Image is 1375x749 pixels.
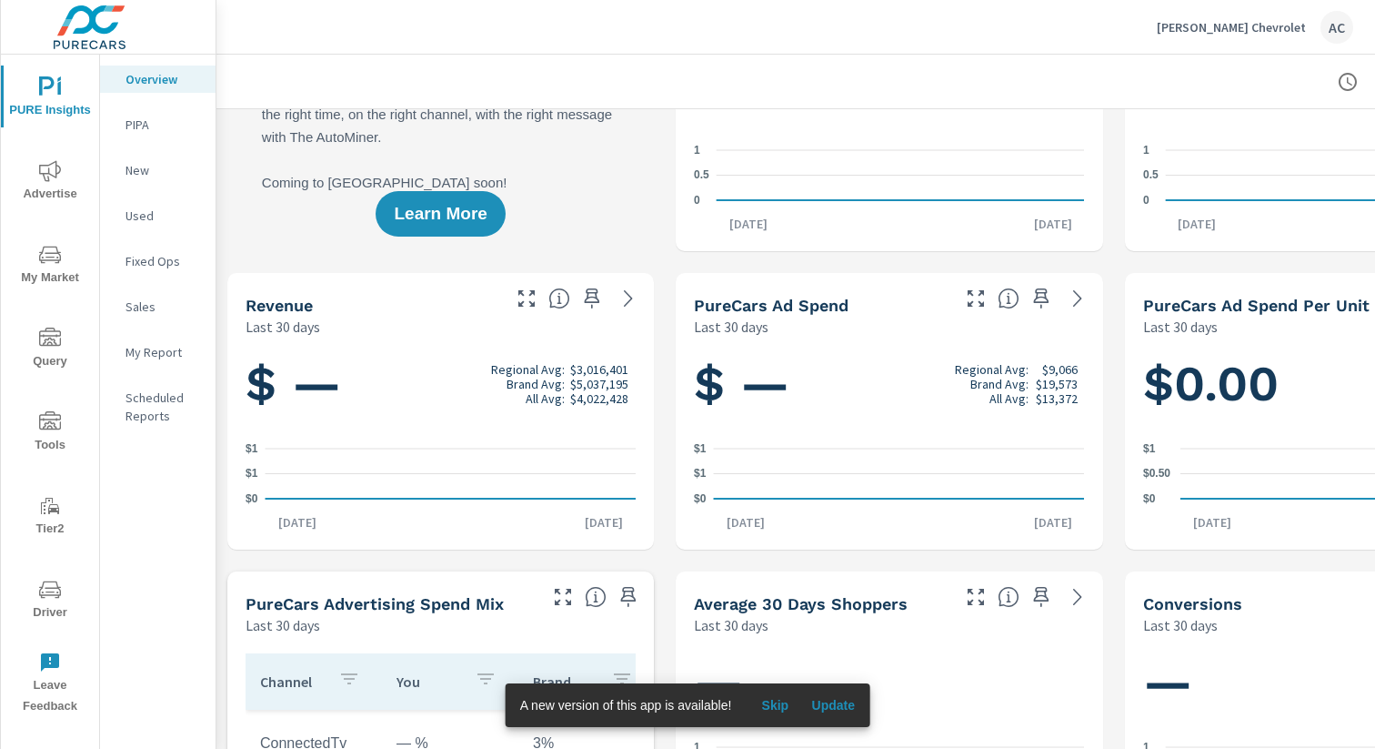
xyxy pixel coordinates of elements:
div: Overview [100,66,216,93]
text: 0 [694,194,700,207]
p: [DATE] [1165,215,1229,233]
h5: PureCars Ad Spend [694,296,848,315]
p: Channel [260,673,324,691]
h1: $ — [246,353,636,415]
text: $0 [246,492,258,505]
h1: — [694,652,1084,714]
p: $13,372 [1036,391,1078,406]
p: All Avg: [526,391,565,406]
p: Last 30 days [694,316,768,338]
span: A new version of this app is available! [520,698,732,713]
p: Scheduled Reports [125,389,201,425]
p: Regional Avg: [955,362,1029,377]
div: Sales [100,293,216,320]
h5: Conversions [1143,594,1242,613]
h5: Average 30 Days Shoppers [694,594,908,613]
span: Save this to your personalized report [1027,582,1056,612]
p: Regional Avg: [491,362,565,377]
p: PIPA [125,116,201,134]
text: $1 [246,468,258,481]
div: Used [100,202,216,229]
p: Last 30 days [694,614,768,636]
h1: $ — [694,353,1084,415]
p: Brand Avg: [507,377,565,391]
p: $19,573 [1036,377,1078,391]
p: [DATE] [1021,215,1085,233]
text: $0.50 [1143,468,1170,481]
p: [DATE] [572,513,636,531]
p: Sales [125,298,201,316]
text: 0.5 [694,169,709,182]
span: Total cost of media for all PureCars channels for the selected dealership group over the selected... [998,288,1019,309]
span: Total sales revenue over the selected date range. [Source: This data is sourced from the dealer’s... [548,288,570,309]
text: 1 [694,144,700,157]
a: See more details in report [1063,582,1092,612]
div: My Report [100,339,216,366]
p: Brand Avg: [970,377,1029,391]
text: $1 [246,442,258,455]
span: Leave Feedback [6,652,94,717]
div: nav menu [1,55,99,724]
span: This table looks at how you compare to the amount of budget you spend per channel as opposed to y... [585,586,607,608]
p: Fixed Ops [125,252,201,270]
text: $0 [694,492,707,505]
a: See more details in report [1063,284,1092,313]
button: Skip [746,691,804,720]
button: Make Fullscreen [961,582,990,612]
text: 0 [1143,194,1149,207]
p: New [125,161,201,179]
p: My Report [125,343,201,361]
p: $4,022,428 [570,391,628,406]
p: $9,066 [1042,362,1078,377]
text: $0 [1143,492,1156,505]
p: [DATE] [717,215,780,233]
span: Update [811,697,855,714]
p: Brand [533,673,597,691]
p: [DATE] [1021,513,1085,531]
span: A rolling 30 day total of daily Shoppers on the dealership website, averaged over the selected da... [998,586,1019,608]
p: Used [125,207,201,225]
div: PIPA [100,111,216,138]
div: AC [1320,11,1353,44]
p: Last 30 days [1143,316,1218,338]
h5: PureCars Advertising Spend Mix [246,594,504,613]
button: Update [804,691,862,720]
text: $1 [694,442,707,455]
span: Save this to your personalized report [577,284,607,313]
span: Tier2 [6,495,94,540]
span: Save this to your personalized report [1027,284,1056,313]
p: $3,016,401 [570,362,628,377]
text: $1 [1143,442,1156,455]
span: Learn More [394,206,487,222]
p: [DATE] [266,513,329,531]
span: PURE Insights [6,76,94,121]
p: All Avg: [989,391,1029,406]
a: See more details in report [614,284,643,313]
p: [DATE] [714,513,778,531]
h5: Revenue [246,296,313,315]
p: Last 30 days [1143,614,1218,636]
span: Tools [6,411,94,456]
div: Scheduled Reports [100,384,216,430]
text: $1 [694,468,707,481]
p: [DATE] [1180,513,1244,531]
span: Skip [753,697,797,714]
span: Save this to your personalized report [614,582,643,612]
span: Query [6,328,94,372]
button: Learn More [376,191,505,237]
p: [PERSON_NAME] Chevrolet [1157,19,1306,35]
p: You [396,673,460,691]
text: 1 [1143,144,1149,157]
span: My Market [6,244,94,288]
span: Driver [6,579,94,623]
div: Fixed Ops [100,248,216,275]
text: 0.5 [1143,169,1159,182]
button: Make Fullscreen [961,284,990,313]
p: Overview [125,70,201,88]
span: Advertise [6,160,94,205]
p: $5,037,195 [570,377,628,391]
button: Make Fullscreen [548,582,577,612]
div: New [100,157,216,184]
p: Last 30 days [246,614,320,636]
p: Last 30 days [246,316,320,338]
